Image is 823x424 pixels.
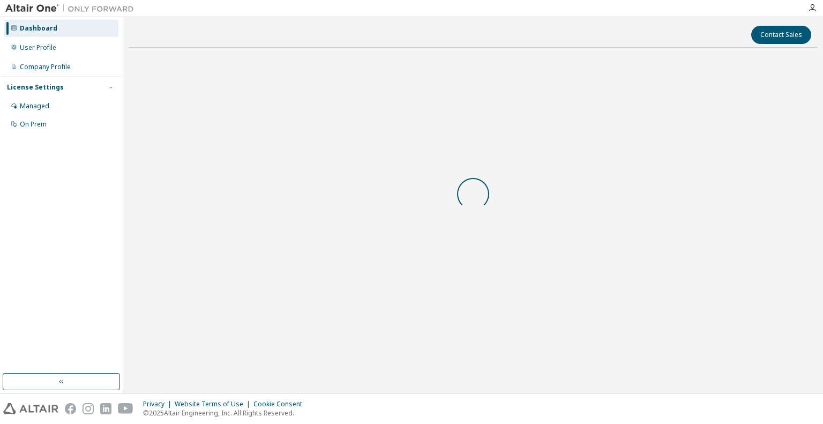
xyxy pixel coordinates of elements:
p: © 2025 Altair Engineering, Inc. All Rights Reserved. [143,408,309,418]
div: Managed [20,102,49,110]
img: facebook.svg [65,403,76,414]
img: instagram.svg [83,403,94,414]
img: youtube.svg [118,403,133,414]
div: Privacy [143,400,175,408]
div: Company Profile [20,63,71,71]
div: License Settings [7,83,64,92]
img: altair_logo.svg [3,403,58,414]
img: Altair One [5,3,139,14]
div: Cookie Consent [253,400,309,408]
div: Dashboard [20,24,57,33]
div: User Profile [20,43,56,52]
img: linkedin.svg [100,403,111,414]
button: Contact Sales [751,26,811,44]
div: On Prem [20,120,47,129]
div: Website Terms of Use [175,400,253,408]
